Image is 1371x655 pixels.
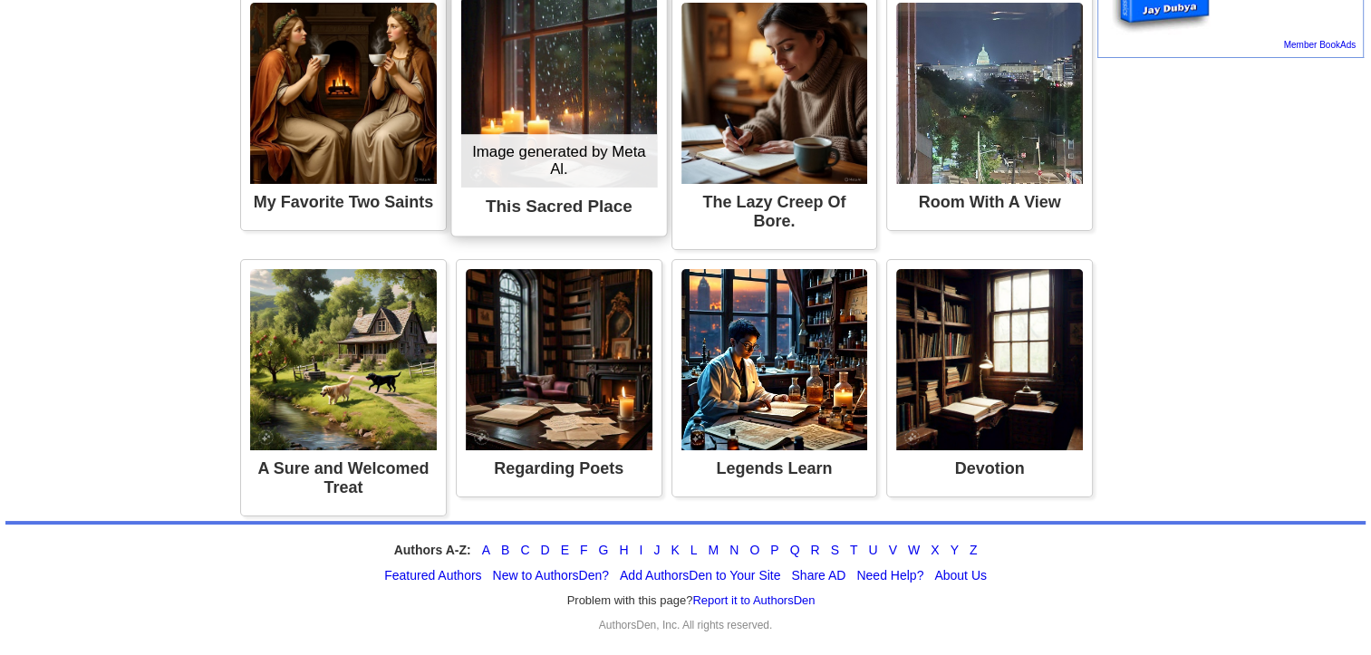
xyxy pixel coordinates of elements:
[461,134,657,188] div: Image generated by Meta Al.
[770,543,778,557] a: P
[482,543,490,557] a: A
[951,543,959,557] a: Y
[1284,40,1356,50] a: Member BookAds
[896,269,1083,450] img: Poem Image
[466,450,652,487] div: Regarding Poets
[896,3,1083,221] a: Poem Image Room With A View
[681,269,868,450] img: Poem Image
[493,568,609,583] a: New to AuthorsDen?
[466,269,652,487] a: Poem Image Regarding Poets
[501,543,509,557] a: B
[681,450,868,487] div: Legends Learn
[567,593,816,608] font: Problem with this page?
[970,543,978,557] a: Z
[250,269,437,450] img: Poem Image
[250,450,437,506] div: A Sure and Welcomed Treat
[889,543,897,557] a: V
[896,3,1083,184] img: Poem Image
[681,3,868,240] a: Poem Image The Lazy Creep Of Bore.
[619,543,628,557] a: H
[681,184,868,240] div: The Lazy Creep Of Bore.
[250,269,437,506] a: Poem Image A Sure and Welcomed Treat
[620,568,780,583] a: Add AuthorsDen to Your Site
[671,543,679,557] a: K
[896,184,1083,221] div: Room With A View
[250,184,437,221] div: My Favorite Two Saints
[384,568,481,583] a: Featured Authors
[850,543,858,557] a: T
[250,3,437,221] a: Poem Image My Favorite Two Saints
[856,568,923,583] a: Need Help?
[580,543,588,557] a: F
[791,568,845,583] a: Share AD
[908,543,920,557] a: W
[466,269,652,450] img: Poem Image
[681,269,868,487] a: Poem Image Legends Learn
[790,543,800,557] a: Q
[461,188,657,226] div: This Sacred Place
[394,543,471,557] strong: Authors A-Z:
[681,3,868,184] img: Poem Image
[653,543,660,557] a: J
[690,543,698,557] a: L
[831,543,839,557] a: S
[896,269,1083,487] a: Poem Image Devotion
[540,543,549,557] a: D
[810,543,819,557] a: R
[250,3,437,184] img: Poem Image
[709,543,719,557] a: M
[749,543,759,557] a: O
[868,543,877,557] a: U
[931,543,939,557] a: X
[896,450,1083,487] div: Devotion
[934,568,987,583] a: About Us
[561,543,569,557] a: E
[729,543,739,557] a: N
[520,543,529,557] a: C
[639,543,642,557] a: I
[5,619,1366,631] div: AuthorsDen, Inc. All rights reserved.
[692,593,815,607] a: Report it to AuthorsDen
[598,543,608,557] a: G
